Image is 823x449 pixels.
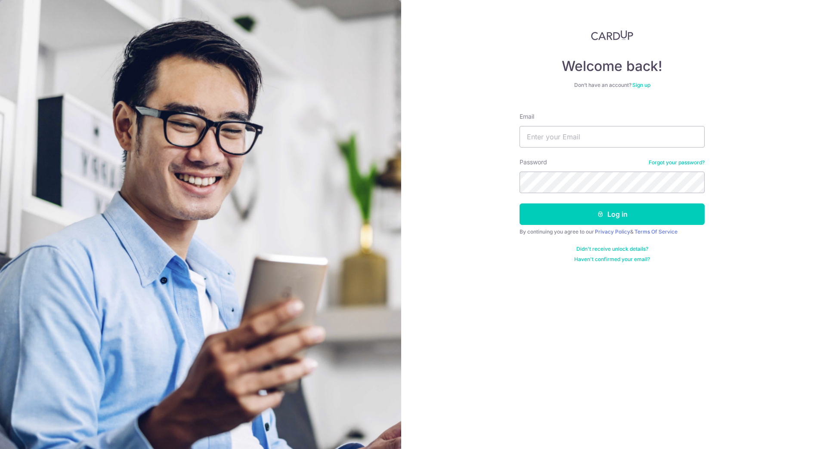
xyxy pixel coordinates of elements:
[595,228,630,235] a: Privacy Policy
[520,158,547,166] label: Password
[634,228,678,235] a: Terms Of Service
[520,58,705,75] h4: Welcome back!
[574,256,650,263] a: Haven't confirmed your email?
[520,112,534,121] label: Email
[591,30,633,40] img: CardUp Logo
[632,82,650,88] a: Sign up
[520,228,705,235] div: By continuing you agree to our &
[520,126,705,148] input: Enter your Email
[520,203,705,225] button: Log in
[520,82,705,89] div: Don’t have an account?
[576,246,648,252] a: Didn't receive unlock details?
[649,159,705,166] a: Forgot your password?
